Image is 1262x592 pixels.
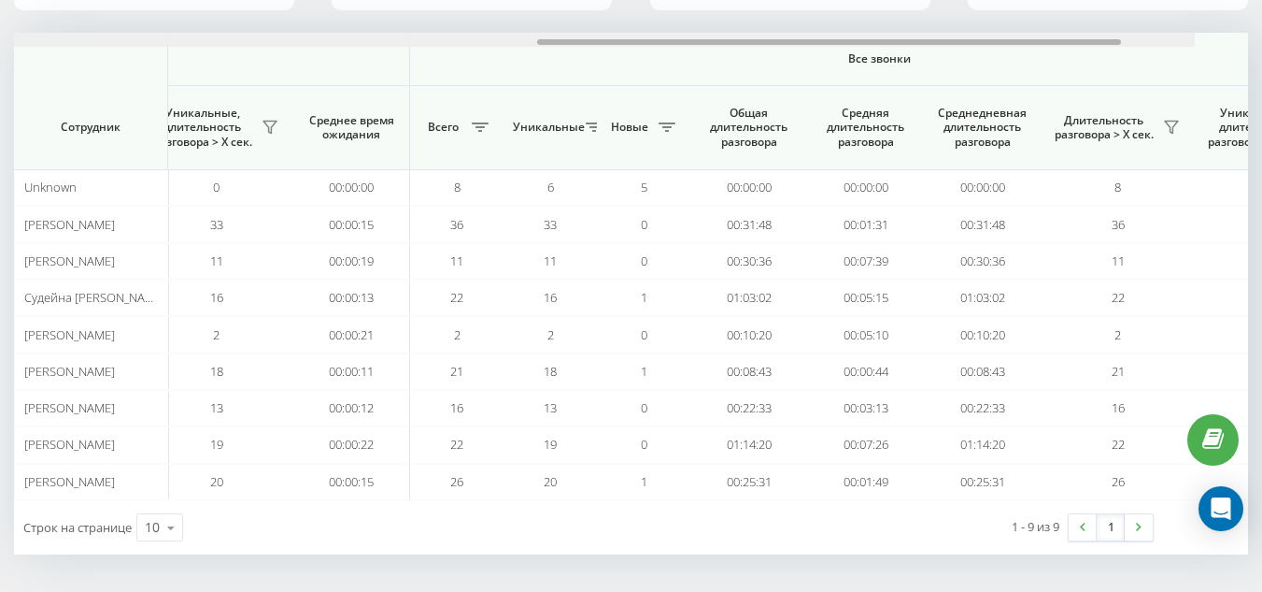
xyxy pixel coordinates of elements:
[641,253,647,269] span: 0
[924,280,1041,316] td: 01:03:02
[450,216,463,233] span: 36
[450,289,463,306] span: 22
[24,179,77,195] span: Unknown
[24,436,115,453] span: [PERSON_NAME]
[293,243,410,280] td: 00:00:19
[606,120,653,135] span: Новые
[1112,399,1125,416] span: 16
[293,206,410,242] td: 00:00:15
[30,120,151,135] span: Сотрудник
[24,253,115,269] span: [PERSON_NAME]
[924,354,1041,390] td: 00:08:43
[807,464,924,500] td: 00:01:49
[1012,517,1059,536] div: 1 - 9 из 9
[938,106,1027,150] span: Среднедневная длительность разговора
[924,316,1041,353] td: 00:10:20
[641,473,647,490] span: 1
[690,354,807,390] td: 00:08:43
[293,426,410,463] td: 00:00:22
[1112,216,1125,233] span: 36
[149,106,256,150] span: Уникальные, длительность разговора > Х сек.
[690,206,807,242] td: 00:31:48
[924,426,1041,463] td: 01:14:20
[690,316,807,353] td: 00:10:20
[1112,289,1125,306] span: 22
[690,426,807,463] td: 01:14:20
[145,518,160,537] div: 10
[24,473,115,490] span: [PERSON_NAME]
[807,316,924,353] td: 00:05:10
[1198,486,1243,531] div: Open Intercom Messenger
[293,464,410,500] td: 00:00:15
[807,354,924,390] td: 00:00:44
[307,113,395,142] span: Среднее время ожидания
[210,473,223,490] span: 20
[924,243,1041,280] td: 00:30:36
[210,436,223,453] span: 19
[1112,363,1125,380] span: 21
[544,473,557,490] span: 20
[1112,436,1125,453] span: 22
[641,216,647,233] span: 0
[454,179,461,195] span: 8
[213,326,220,343] span: 2
[24,326,115,343] span: [PERSON_NAME]
[1050,113,1157,142] span: Длительность разговора > Х сек.
[690,280,807,316] td: 01:03:02
[924,464,1041,500] td: 00:25:31
[544,289,557,306] span: 16
[807,426,924,463] td: 00:07:26
[924,169,1041,206] td: 00:00:00
[513,120,580,135] span: Уникальные
[210,289,223,306] span: 16
[690,390,807,426] td: 00:22:33
[210,399,223,416] span: 13
[450,253,463,269] span: 11
[544,363,557,380] span: 18
[547,179,554,195] span: 6
[1112,253,1125,269] span: 11
[544,253,557,269] span: 11
[293,354,410,390] td: 00:00:11
[807,243,924,280] td: 00:07:39
[544,399,557,416] span: 13
[450,473,463,490] span: 26
[293,390,410,426] td: 00:00:12
[924,390,1041,426] td: 00:22:33
[450,436,463,453] span: 22
[547,326,554,343] span: 2
[641,436,647,453] span: 0
[641,326,647,343] span: 0
[690,169,807,206] td: 00:00:00
[450,363,463,380] span: 21
[807,169,924,206] td: 00:00:00
[1114,179,1121,195] span: 8
[690,464,807,500] td: 00:25:31
[24,216,115,233] span: [PERSON_NAME]
[690,243,807,280] td: 00:30:36
[210,216,223,233] span: 33
[641,289,647,306] span: 1
[641,363,647,380] span: 1
[641,179,647,195] span: 5
[210,253,223,269] span: 11
[293,316,410,353] td: 00:00:21
[24,399,115,416] span: [PERSON_NAME]
[1097,514,1125,541] a: 1
[419,120,466,135] span: Всего
[1112,473,1125,490] span: 26
[450,399,463,416] span: 16
[23,519,132,536] span: Строк на странице
[293,169,410,206] td: 00:00:00
[293,280,410,316] td: 00:00:13
[641,399,647,416] span: 0
[807,390,924,426] td: 00:03:13
[544,436,557,453] span: 19
[807,206,924,242] td: 00:01:31
[807,280,924,316] td: 00:05:15
[24,363,115,380] span: [PERSON_NAME]
[24,289,165,306] span: Судейна [PERSON_NAME]
[924,206,1041,242] td: 00:31:48
[210,363,223,380] span: 18
[213,179,220,195] span: 0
